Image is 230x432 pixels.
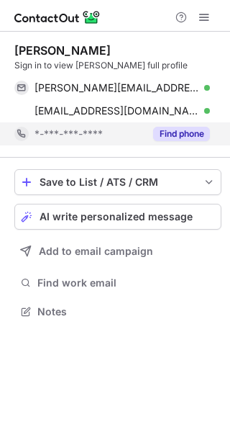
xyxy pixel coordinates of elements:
div: [PERSON_NAME] [14,43,111,58]
span: [PERSON_NAME][EMAIL_ADDRESS][DOMAIN_NAME] [34,81,199,94]
span: [EMAIL_ADDRESS][DOMAIN_NAME] [34,104,199,117]
span: Find work email [37,276,216,289]
span: Notes [37,305,216,318]
button: Notes [14,302,221,322]
span: Add to email campaign [39,246,153,257]
div: Sign in to view [PERSON_NAME] full profile [14,59,221,72]
button: AI write personalized message [14,204,221,230]
div: Save to List / ATS / CRM [40,176,196,188]
button: Reveal Button [153,127,210,141]
button: save-profile-one-click [14,169,221,195]
img: ContactOut v5.3.10 [14,9,101,26]
button: Find work email [14,273,221,293]
span: AI write personalized message [40,211,193,222]
button: Add to email campaign [14,238,221,264]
